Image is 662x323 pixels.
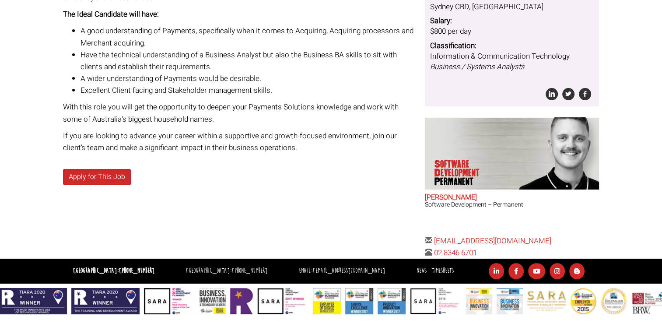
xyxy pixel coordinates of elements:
dd: Sydney CBD, [GEOGRAPHIC_DATA] [430,2,594,12]
a: [EMAIL_ADDRESS][DOMAIN_NAME] [434,235,551,246]
a: [PHONE_NUMBER] [232,267,267,275]
h3: Software Development – Permanent [425,201,599,208]
a: Apply for This Job [63,169,131,185]
li: [GEOGRAPHIC_DATA]: [184,265,270,277]
a: 02 8346 6701 [434,247,477,258]
dt: Salary: [430,16,594,26]
li: A good understanding of Payments, specifically when it comes to Acquiring, Acquiring processors a... [81,25,418,49]
p: With this role you will get the opportunity to deepen your Payments Solutions knowledge and work ... [63,101,418,125]
a: News [417,267,427,275]
span: Permanent [434,177,502,186]
strong: [GEOGRAPHIC_DATA]: [73,267,154,275]
h2: [PERSON_NAME] [425,194,599,202]
strong: The Ideal Candidate will have: [63,9,159,20]
p: If you are looking to advance your career within a supportive and growth-focused environment, joi... [63,130,418,154]
li: Excellent Client facing and Stakeholder management skills. [81,84,418,96]
a: [EMAIL_ADDRESS][DOMAIN_NAME] [313,267,385,275]
li: Have the technical understanding of a Business Analyst but also the Business BA skills to sit wit... [81,49,418,73]
a: [PHONE_NUMBER] [119,267,154,275]
i: Business / Systems Analysts [430,61,525,72]
a: Timesheets [432,267,454,275]
li: A wider understanding of Payments would be desirable. [81,73,418,84]
li: Email: [297,265,387,277]
img: Sam Williamson does Software Development Permanent [515,117,599,190]
p: Software Development [434,160,502,186]
dt: Classification: [430,41,594,51]
dd: $800 per day [430,26,594,37]
dd: Information & Communication Technology [430,51,594,73]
